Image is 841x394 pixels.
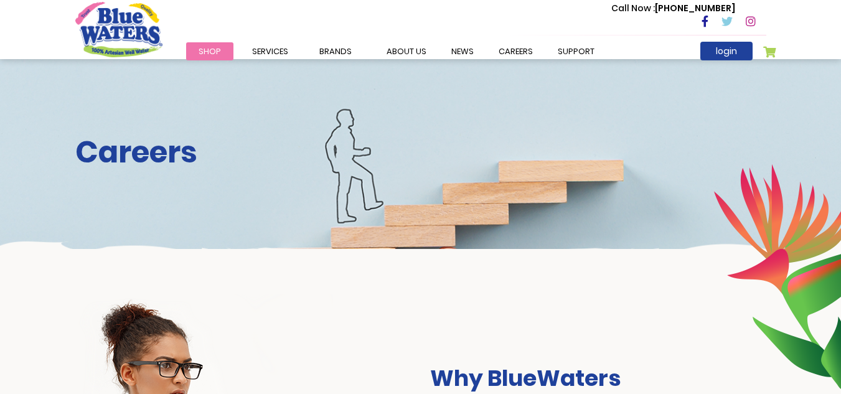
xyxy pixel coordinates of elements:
a: careers [486,42,545,60]
span: Call Now : [611,2,655,14]
span: Shop [199,45,221,57]
h2: Careers [75,134,766,171]
a: login [700,42,753,60]
h3: Why BlueWaters [430,365,766,392]
a: support [545,42,607,60]
a: News [439,42,486,60]
img: career-intro-leaves.png [713,164,841,389]
span: Services [252,45,288,57]
a: store logo [75,2,162,57]
a: about us [374,42,439,60]
p: [PHONE_NUMBER] [611,2,735,15]
span: Brands [319,45,352,57]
